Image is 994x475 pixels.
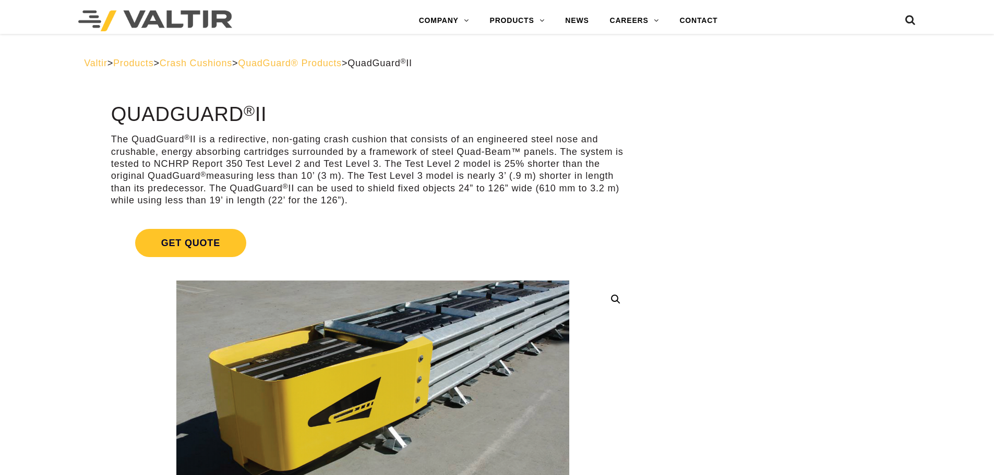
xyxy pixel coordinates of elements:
a: NEWS [555,10,599,31]
a: CONTACT [669,10,728,31]
sup: ® [184,133,190,141]
sup: ® [200,170,206,178]
p: The QuadGuard II is a redirective, non-gating crash cushion that consists of an engineered steel ... [111,133,634,206]
sup: ® [401,57,406,65]
a: QuadGuard® Products [238,58,342,68]
sup: ® [244,102,255,119]
a: Products [113,58,153,68]
h1: QuadGuard II [111,104,634,126]
span: QuadGuard II [348,58,412,68]
span: Get Quote [135,229,246,257]
a: Valtir [84,58,107,68]
a: Get Quote [111,216,634,270]
a: PRODUCTS [480,10,555,31]
img: Valtir [78,10,232,31]
sup: ® [283,182,289,190]
a: Crash Cushions [160,58,232,68]
a: CAREERS [600,10,669,31]
div: > > > > [84,57,910,69]
a: COMPANY [409,10,480,31]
